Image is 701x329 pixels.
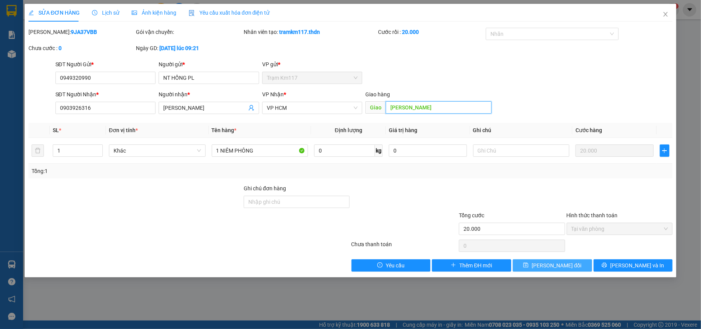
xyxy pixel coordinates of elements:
span: picture [132,10,137,15]
span: Giao hàng [365,91,390,97]
div: TỐ TÂM [7,25,60,34]
b: [DATE] lúc 09:21 [159,45,199,51]
div: VP HCM [66,7,120,16]
div: 0907661313 [7,34,60,45]
img: icon [189,10,195,16]
span: SL [91,50,101,60]
button: plus [660,144,670,157]
div: Người gửi [159,60,259,69]
b: tramkm117.thdn [279,29,320,35]
div: CHÂU KHOA [66,16,120,25]
span: Gửi: [7,7,18,15]
span: clock-circle [92,10,97,15]
span: printer [602,262,607,269]
span: plus [660,148,669,154]
button: save[PERSON_NAME] đổi [513,259,592,272]
span: [PERSON_NAME] đổi [532,261,581,270]
b: 0 [59,45,62,51]
span: Tổng cước [459,212,484,218]
div: Trạm Km117 [7,7,60,25]
div: VP gửi [262,60,363,69]
span: Nhận: [66,7,84,15]
span: SỬA ĐƠN HÀNG [28,10,80,16]
div: Cước rồi : [378,28,484,36]
span: kg [375,144,383,157]
div: [PERSON_NAME]: [28,28,135,36]
span: close [663,11,669,17]
span: Tên hàng [212,127,237,133]
span: Tại văn phòng [571,223,668,235]
span: VP HCM [267,102,358,114]
div: Gói vận chuyển: [136,28,242,36]
div: Tên hàng: 28TR 618 ( : 1 ) [7,50,120,60]
span: plus [451,262,456,269]
div: SĐT Người Nhận [55,90,156,99]
div: Ngày GD: [136,44,242,52]
span: Giao [365,101,386,114]
button: delete [32,144,44,157]
span: Giá trị hàng [389,127,417,133]
span: Yêu cầu [386,261,405,270]
div: Tổng: 1 [32,167,271,175]
label: Hình thức thanh toán [567,212,618,218]
span: Trạm Km117 [267,72,358,84]
div: Chưa thanh toán [350,240,458,253]
input: Dọc đường [386,101,492,114]
span: Đơn vị tính [109,127,138,133]
b: 20.000 [402,29,419,35]
button: plusThêm ĐH mới [432,259,511,272]
div: Nhân viên tạo: [244,28,376,36]
th: Ghi chú [470,123,573,138]
input: Ghi chú đơn hàng [244,196,350,208]
button: Close [655,4,676,25]
b: 9JA37VBB [71,29,97,35]
div: Người nhận [159,90,259,99]
button: printer[PERSON_NAME] và In [594,259,673,272]
span: user-add [248,105,254,111]
input: 0 [576,144,653,157]
label: Ghi chú đơn hàng [244,185,286,191]
span: exclamation-circle [377,262,383,269]
span: Yêu cầu xuất hóa đơn điện tử [189,10,270,16]
span: edit [28,10,34,15]
span: save [523,262,529,269]
input: Ghi Chú [473,144,570,157]
button: exclamation-circleYêu cầu [351,259,431,272]
span: Định lượng [335,127,362,133]
span: Thêm ĐH mới [459,261,492,270]
span: Khác [114,145,201,156]
div: SĐT Người Gửi [55,60,156,69]
span: Lịch sử [92,10,119,16]
div: Chưa cước : [28,44,135,52]
input: VD: Bàn, Ghế [212,144,308,157]
span: SL [53,127,59,133]
span: VP Nhận [262,91,284,97]
span: Ảnh kiện hàng [132,10,176,16]
span: [PERSON_NAME] và In [610,261,664,270]
div: 0906578198 [66,25,120,36]
span: Cước hàng [576,127,602,133]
